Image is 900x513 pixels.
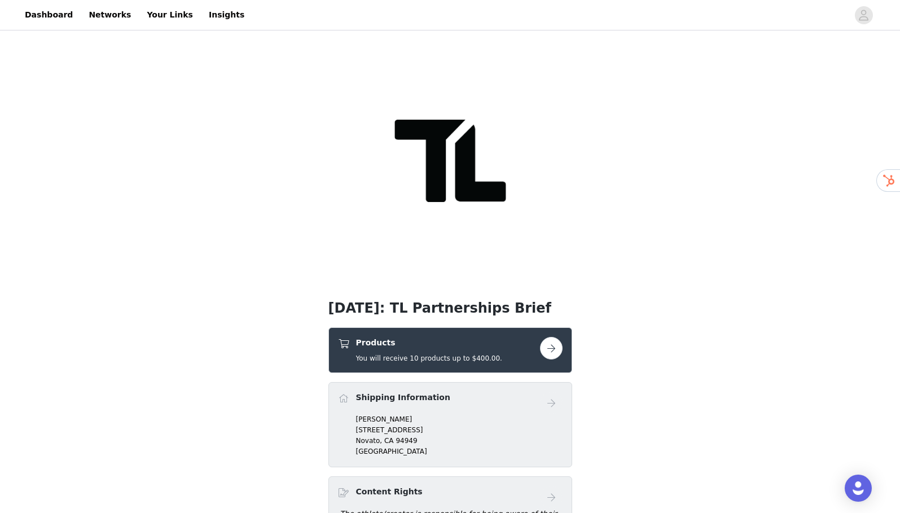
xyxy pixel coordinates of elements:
div: Products [328,327,572,373]
h5: You will receive 10 products up to $400.00. [356,353,502,363]
h1: [DATE]: TL Partnerships Brief [328,298,572,318]
div: avatar [858,6,869,24]
p: [GEOGRAPHIC_DATA] [356,446,563,457]
a: Dashboard [18,2,80,28]
span: CA [384,437,394,445]
h4: Products [356,337,502,349]
span: 94949 [396,437,417,445]
div: Open Intercom Messenger [845,475,872,502]
div: Shipping Information [328,382,572,467]
h4: Shipping Information [356,392,450,404]
img: campaign image [315,33,586,289]
h4: Content Rights [356,486,423,498]
span: Novato, [356,437,383,445]
a: Networks [82,2,138,28]
p: [STREET_ADDRESS] [356,425,563,435]
a: Your Links [140,2,200,28]
a: Insights [202,2,251,28]
p: [PERSON_NAME] [356,414,563,424]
